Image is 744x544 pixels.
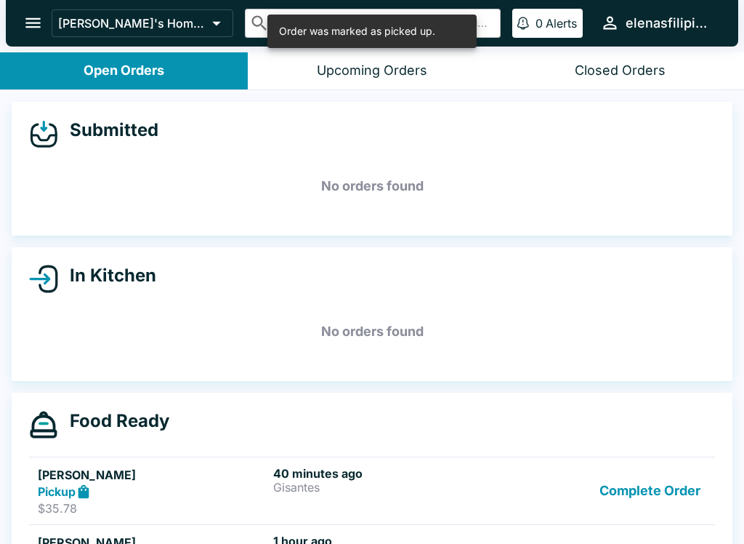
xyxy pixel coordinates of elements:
[575,63,666,79] div: Closed Orders
[546,16,577,31] p: Alerts
[273,466,503,481] h6: 40 minutes ago
[38,466,267,484] h5: [PERSON_NAME]
[535,16,543,31] p: 0
[29,160,715,212] h5: No orders found
[594,466,706,516] button: Complete Order
[38,501,267,516] p: $35.78
[52,9,233,37] button: [PERSON_NAME]'s Home of the Finest Filipino Foods
[29,457,715,525] a: [PERSON_NAME]Pickup$35.7840 minutes agoGisantesComplete Order
[84,63,164,79] div: Open Orders
[594,7,721,39] button: elenasfilipinofoods
[317,63,427,79] div: Upcoming Orders
[58,265,156,287] h4: In Kitchen
[58,119,158,141] h4: Submitted
[58,410,169,432] h4: Food Ready
[38,484,76,499] strong: Pickup
[273,481,503,494] p: Gisantes
[15,4,52,41] button: open drawer
[279,19,435,44] div: Order was marked as picked up.
[29,305,715,358] h5: No orders found
[626,15,715,32] div: elenasfilipinofoods
[58,16,206,31] p: [PERSON_NAME]'s Home of the Finest Filipino Foods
